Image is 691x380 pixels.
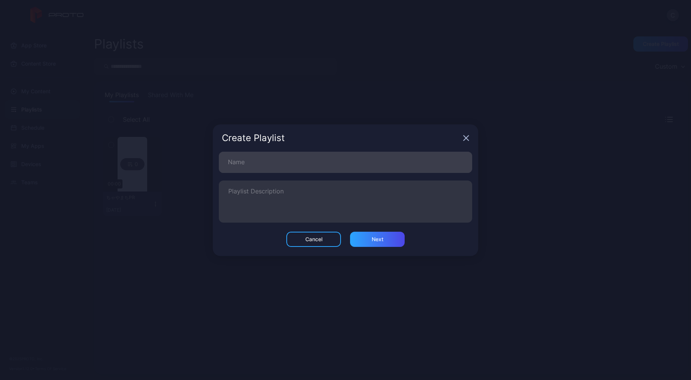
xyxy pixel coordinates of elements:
[222,133,460,143] div: Create Playlist
[228,188,463,215] textarea: Playlist Description
[350,232,405,247] button: Next
[219,152,472,173] input: Name
[286,232,341,247] button: Cancel
[305,236,322,242] div: Cancel
[372,236,383,242] div: Next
